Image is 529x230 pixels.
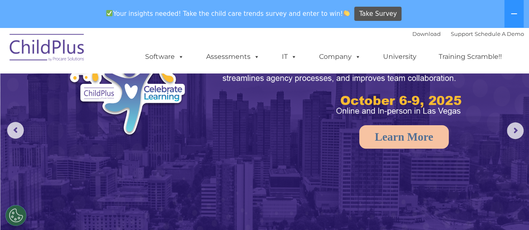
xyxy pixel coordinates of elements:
[354,7,401,21] a: Take Survey
[451,30,473,37] a: Support
[475,30,524,37] a: Schedule A Demo
[116,89,152,96] span: Phone number
[359,7,397,21] span: Take Survey
[198,48,268,65] a: Assessments
[106,10,112,16] img: ✅
[5,28,89,70] img: ChildPlus by Procare Solutions
[311,48,369,65] a: Company
[137,48,192,65] a: Software
[359,125,449,149] a: Learn More
[430,48,510,65] a: Training Scramble!!
[273,48,305,65] a: IT
[5,205,26,226] button: Cookies Settings
[412,30,524,37] font: |
[343,10,350,16] img: 👏
[103,5,353,22] span: Your insights needed! Take the child care trends survey and enter to win!
[375,48,425,65] a: University
[412,30,441,37] a: Download
[116,55,142,61] span: Last name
